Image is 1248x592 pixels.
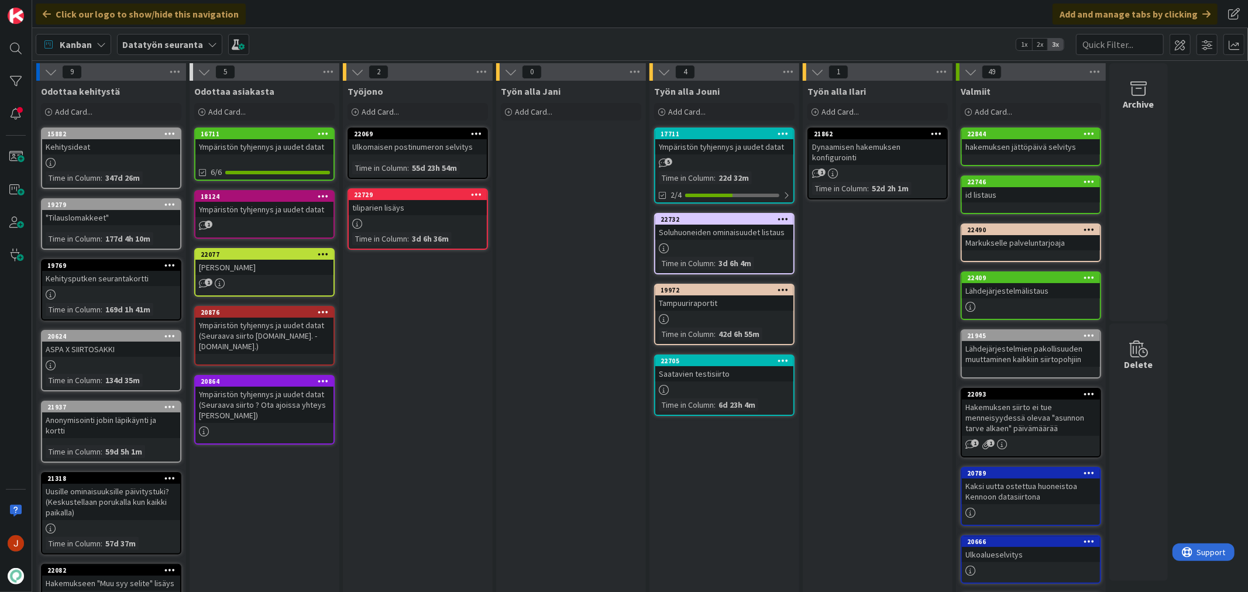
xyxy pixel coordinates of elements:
[201,192,334,201] div: 18124
[195,129,334,154] div: 16711Ympäristön tyhjennys ja uudet datat
[962,129,1100,154] div: 22844hakemuksen jättöpäivä selvitys
[208,106,246,117] span: Add Card...
[655,214,793,225] div: 22732
[60,37,92,51] span: Kanban
[46,374,101,387] div: Time in Column
[42,129,180,154] div: 15882Kehitysideat
[961,329,1101,378] a: 21945Lähdejärjestelmien pakollisuuden muuttaminen kaikkiin siirtopohjiin
[962,129,1100,139] div: 22844
[807,85,866,97] span: Työn alla Ilari
[194,306,335,366] a: 20876Ympäristön tyhjennys ja uudet datat (Seuraava siirto [DOMAIN_NAME]. - [DOMAIN_NAME].)
[809,129,947,165] div: 21862Dynaamisen hakemuksen konfigurointi
[211,166,222,178] span: 6/6
[967,178,1100,186] div: 22746
[42,331,180,357] div: 20624ASPA X SIIRTOSAKKI
[655,356,793,381] div: 22705Saatavien testisiirto
[501,85,561,97] span: Työn alla Jani
[714,171,716,184] span: :
[349,200,487,215] div: tiliparien lisäys
[515,106,552,117] span: Add Card...
[962,536,1100,547] div: 20666
[659,398,714,411] div: Time in Column
[55,106,92,117] span: Add Card...
[201,250,334,259] div: 22077
[967,390,1100,398] div: 22093
[668,106,706,117] span: Add Card...
[654,85,720,97] span: Työn alla Jouni
[194,128,335,181] a: 16711Ympäristön tyhjennys ja uudet datat6/6
[409,232,452,245] div: 3d 6h 36m
[655,129,793,139] div: 17711
[714,398,716,411] span: :
[195,307,334,354] div: 20876Ympäristön tyhjennys ja uudet datat (Seuraava siirto [DOMAIN_NAME]. - [DOMAIN_NAME].)
[867,182,869,195] span: :
[1123,97,1154,111] div: Archive
[47,261,180,270] div: 19769
[42,129,180,139] div: 15882
[1053,4,1218,25] div: Add and manage tabs by clicking
[41,198,181,250] a: 19279"Tilauslomakkeet"Time in Column:177d 4h 10m
[195,376,334,423] div: 20864Ympäristön tyhjennys ja uudet datat (Seuraava siirto ? Ota ajoissa yhteys [PERSON_NAME])
[407,232,409,245] span: :
[828,65,848,79] span: 1
[349,129,487,154] div: 22069Ulkomaisen postinumeron selvitys
[42,199,180,225] div: 19279"Tilauslomakkeet"
[967,274,1100,282] div: 22409
[62,65,82,79] span: 9
[1016,39,1032,50] span: 1x
[205,278,212,286] span: 1
[655,295,793,311] div: Tampuuriraportit
[195,191,334,202] div: 18124
[869,182,912,195] div: 52d 2h 1m
[102,445,145,458] div: 59d 5h 1m
[42,565,180,591] div: 22082Hakemukseen "Muu syy selite" lisäys
[961,535,1101,584] a: 20666Ulkoalueselvitys
[671,189,682,201] span: 2/4
[195,318,334,354] div: Ympäristön tyhjennys ja uudet datat (Seuraava siirto [DOMAIN_NAME]. - [DOMAIN_NAME].)
[661,130,793,138] div: 17711
[42,576,180,591] div: Hakemukseen "Muu syy selite" lisäys
[201,308,334,316] div: 20876
[962,139,1100,154] div: hakemuksen jättöpäivä selvitys
[195,376,334,387] div: 20864
[349,190,487,215] div: 22729tiliparien lisäys
[42,402,180,438] div: 21937Anonymisointi jobin läpikäynti ja kortti
[42,210,180,225] div: "Tilauslomakkeet"
[1125,357,1153,371] div: Delete
[962,225,1100,235] div: 22490
[967,538,1100,546] div: 20666
[8,535,24,552] img: JM
[659,171,714,184] div: Time in Column
[962,547,1100,562] div: Ulkoalueselvitys
[42,473,180,484] div: 21318
[102,171,143,184] div: 347d 26m
[655,214,793,240] div: 22732Soluhuoneiden ominaisuudet listaus
[42,484,180,520] div: Uusille ominaisuuksille päivitystuki? (Keskustellaan porukalla kun kaikki paikalla)
[982,65,1002,79] span: 49
[41,401,181,463] a: 21937Anonymisointi jobin läpikäynti ja korttiTime in Column:59d 5h 1m
[195,202,334,217] div: Ympäristön tyhjennys ja uudet datat
[47,566,180,574] div: 22082
[194,85,274,97] span: Odottaa asiakasta
[8,8,24,24] img: Visit kanbanzone.com
[962,283,1100,298] div: Lähdejärjestelmälistaus
[195,387,334,423] div: Ympäristön tyhjennys ja uudet datat (Seuraava siirto ? Ota ajoissa yhteys [PERSON_NAME])
[659,328,714,340] div: Time in Column
[967,226,1100,234] div: 22490
[195,139,334,154] div: Ympäristön tyhjennys ja uudet datat
[47,332,180,340] div: 20624
[46,445,101,458] div: Time in Column
[961,271,1101,320] a: 22409Lähdejärjestelmälistaus
[42,331,180,342] div: 20624
[655,129,793,154] div: 17711Ympäristön tyhjennys ja uudet datat
[807,128,948,199] a: 21862Dynaamisen hakemuksen konfigurointiTime in Column:52d 2h 1m
[409,161,460,174] div: 55d 23h 54m
[47,130,180,138] div: 15882
[349,139,487,154] div: Ulkomaisen postinumeron selvitys
[215,65,235,79] span: 5
[352,232,407,245] div: Time in Column
[675,65,695,79] span: 4
[195,249,334,260] div: 22077
[961,85,991,97] span: Valmiit
[195,307,334,318] div: 20876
